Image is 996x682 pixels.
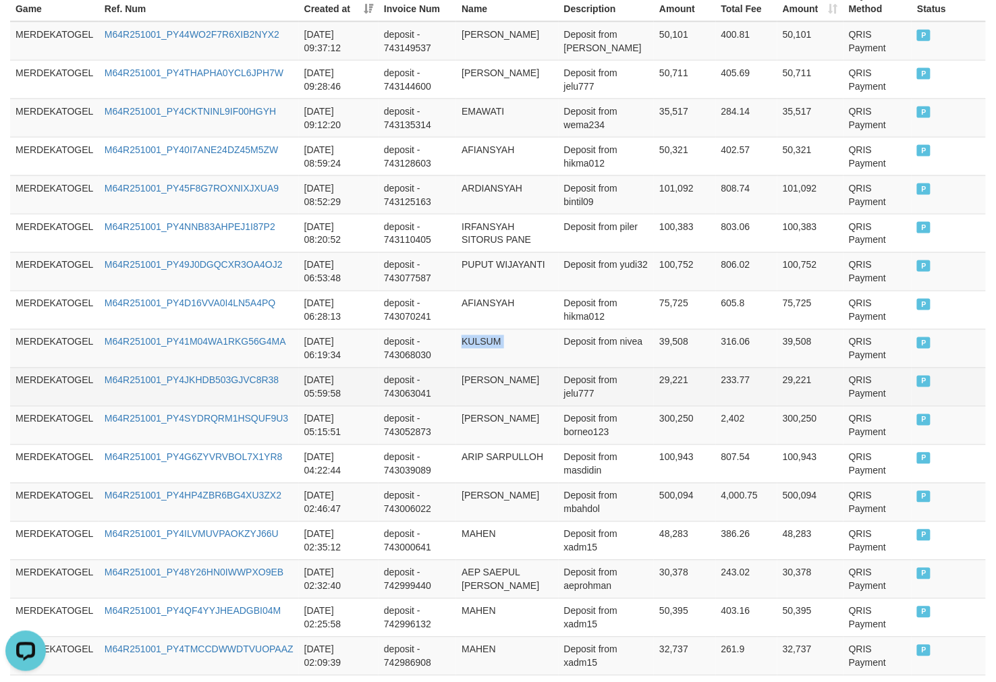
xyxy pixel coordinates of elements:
[299,368,379,406] td: [DATE] 05:59:58
[559,137,655,175] td: Deposit from hikma012
[654,598,715,637] td: 50,395
[654,175,715,214] td: 101,092
[10,445,99,483] td: MERDEKATOGEL
[777,521,843,560] td: 48,283
[10,214,99,252] td: MERDEKATOGEL
[777,406,843,445] td: 300,250
[917,260,931,272] span: PAID
[105,29,279,40] a: M64R251001_PY44WO2F7R6XIB2NYX2
[105,67,283,78] a: M64R251001_PY4THAPHA0YCL6JPH7W
[456,60,558,98] td: [PERSON_NAME]
[379,329,456,368] td: deposit - 743068030
[654,60,715,98] td: 50,711
[379,291,456,329] td: deposit - 743070241
[10,521,99,560] td: MERDEKATOGEL
[654,291,715,329] td: 75,725
[379,98,456,137] td: deposit - 743135314
[716,560,777,598] td: 243.02
[105,298,275,309] a: M64R251001_PY4D16VVA0I4LN5A4PQ
[917,145,931,157] span: PAID
[10,483,99,521] td: MERDEKATOGEL
[654,406,715,445] td: 300,250
[654,445,715,483] td: 100,943
[105,106,276,117] a: M64R251001_PY4CKTNINL9IF00HGYH
[777,175,843,214] td: 101,092
[559,60,655,98] td: Deposit from jelu777
[105,144,279,155] a: M64R251001_PY40I7ANE24DZ45M5ZW
[10,598,99,637] td: MERDEKATOGEL
[299,406,379,445] td: [DATE] 05:15:51
[777,637,843,675] td: 32,737
[299,60,379,98] td: [DATE] 09:28:46
[379,252,456,291] td: deposit - 743077587
[843,560,912,598] td: QRIS Payment
[777,98,843,137] td: 35,517
[299,483,379,521] td: [DATE] 02:46:47
[10,60,99,98] td: MERDEKATOGEL
[559,521,655,560] td: Deposit from xadm15
[716,483,777,521] td: 4,000.75
[917,30,931,41] span: PAID
[654,98,715,137] td: 35,517
[777,137,843,175] td: 50,321
[777,560,843,598] td: 30,378
[105,260,283,271] a: M64R251001_PY49J0DGQCXR3OA4OJ2
[105,452,283,463] a: M64R251001_PY4G6ZYVRVBOL7X1YR8
[716,598,777,637] td: 403.16
[379,637,456,675] td: deposit - 742986908
[843,406,912,445] td: QRIS Payment
[843,137,912,175] td: QRIS Payment
[456,368,558,406] td: [PERSON_NAME]
[917,222,931,233] span: PAID
[299,329,379,368] td: [DATE] 06:19:34
[917,645,931,656] span: PAID
[843,22,912,61] td: QRIS Payment
[379,368,456,406] td: deposit - 743063041
[917,68,931,80] span: PAID
[843,483,912,521] td: QRIS Payment
[917,183,931,195] span: PAID
[777,329,843,368] td: 39,508
[299,598,379,637] td: [DATE] 02:25:58
[843,98,912,137] td: QRIS Payment
[105,221,275,232] a: M64R251001_PY4NNB83AHPEJ1I87P2
[777,60,843,98] td: 50,711
[456,483,558,521] td: [PERSON_NAME]
[10,175,99,214] td: MERDEKATOGEL
[843,291,912,329] td: QRIS Payment
[716,291,777,329] td: 605.8
[559,214,655,252] td: Deposit from piler
[105,644,294,655] a: M64R251001_PY4TMCCDWWDTVUOPAAZ
[843,175,912,214] td: QRIS Payment
[105,567,283,578] a: M64R251001_PY48Y26HN0IWWPXO9EB
[654,521,715,560] td: 48,283
[299,98,379,137] td: [DATE] 09:12:20
[917,606,931,618] span: PAID
[777,252,843,291] td: 100,752
[777,445,843,483] td: 100,943
[843,445,912,483] td: QRIS Payment
[559,175,655,214] td: Deposit from bintil09
[456,137,558,175] td: AFIANSYAH
[10,22,99,61] td: MERDEKATOGEL
[559,98,655,137] td: Deposit from wema234
[379,521,456,560] td: deposit - 743000641
[456,175,558,214] td: ARDIANSYAH
[777,291,843,329] td: 75,725
[299,445,379,483] td: [DATE] 04:22:44
[456,22,558,61] td: [PERSON_NAME]
[10,291,99,329] td: MERDEKATOGEL
[716,329,777,368] td: 316.06
[299,22,379,61] td: [DATE] 09:37:12
[559,368,655,406] td: Deposit from jelu777
[456,329,558,368] td: KULSUM
[379,406,456,445] td: deposit - 743052873
[716,22,777,61] td: 400.81
[716,368,777,406] td: 233.77
[379,22,456,61] td: deposit - 743149537
[379,445,456,483] td: deposit - 743039089
[777,22,843,61] td: 50,101
[299,521,379,560] td: [DATE] 02:35:12
[456,214,558,252] td: IRFANSYAH SITORUS PANE
[716,252,777,291] td: 806.02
